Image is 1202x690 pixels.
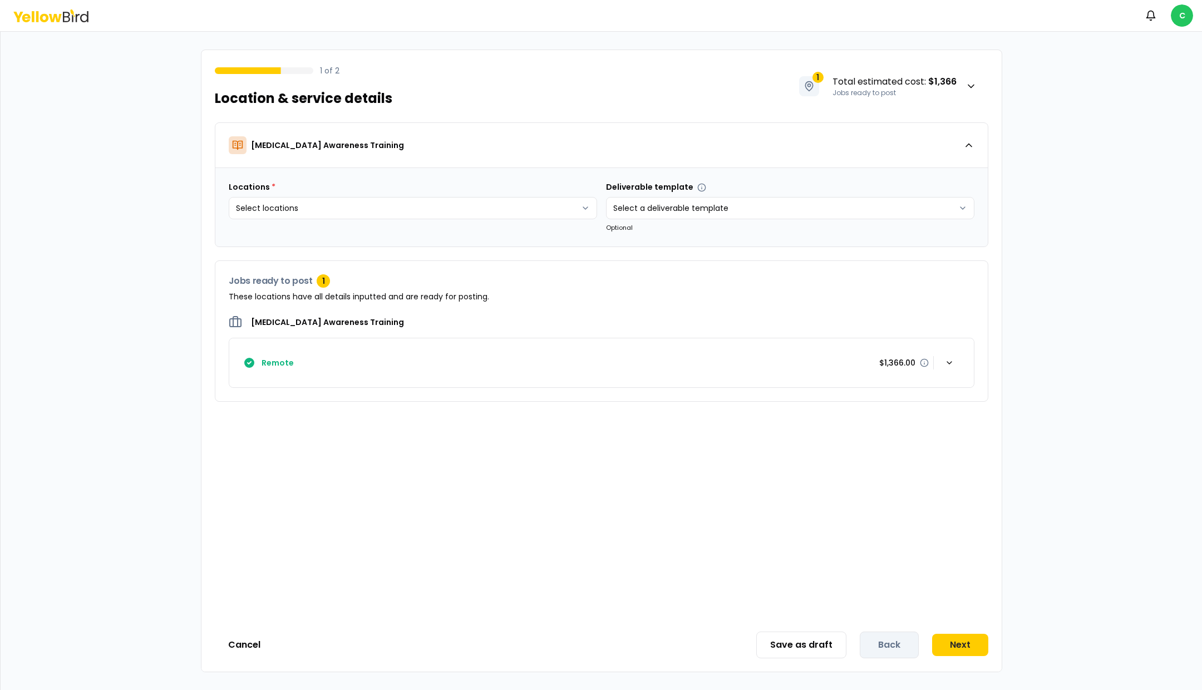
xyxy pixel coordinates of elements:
[606,197,974,219] button: Select a deliverable template
[606,181,706,193] label: Deliverable template
[613,203,728,214] span: Select a deliverable template
[932,634,988,656] button: Next
[262,357,294,368] h4: Remote
[832,88,896,97] span: Jobs ready to post
[879,357,915,368] p: $1,366.00
[606,223,633,232] small: Optional
[215,167,988,247] div: [MEDICAL_DATA] Awareness Training
[251,140,404,151] p: [MEDICAL_DATA] Awareness Training
[215,634,274,656] button: Cancel
[215,90,392,107] h1: Location & service details
[1171,4,1193,27] span: C
[229,291,974,302] p: These locations have all details inputted and are ready for posting.
[320,65,339,76] p: 1 of 2
[928,75,957,88] strong: $1,366
[832,75,957,88] span: Total estimated cost :
[229,197,597,219] button: Select locations
[229,338,974,387] button: Remote$1,366.00
[756,632,846,658] button: Save as draft
[229,274,974,288] h3: Jobs ready to post
[229,181,275,193] label: Locations
[236,203,298,214] span: Select locations
[251,317,404,328] h2: [MEDICAL_DATA] Awareness Training
[215,123,988,167] button: [MEDICAL_DATA] Awareness Training
[317,274,330,288] div: 1
[787,63,988,109] button: 1Total estimated cost: $1,366Jobs ready to post
[812,72,824,83] span: 1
